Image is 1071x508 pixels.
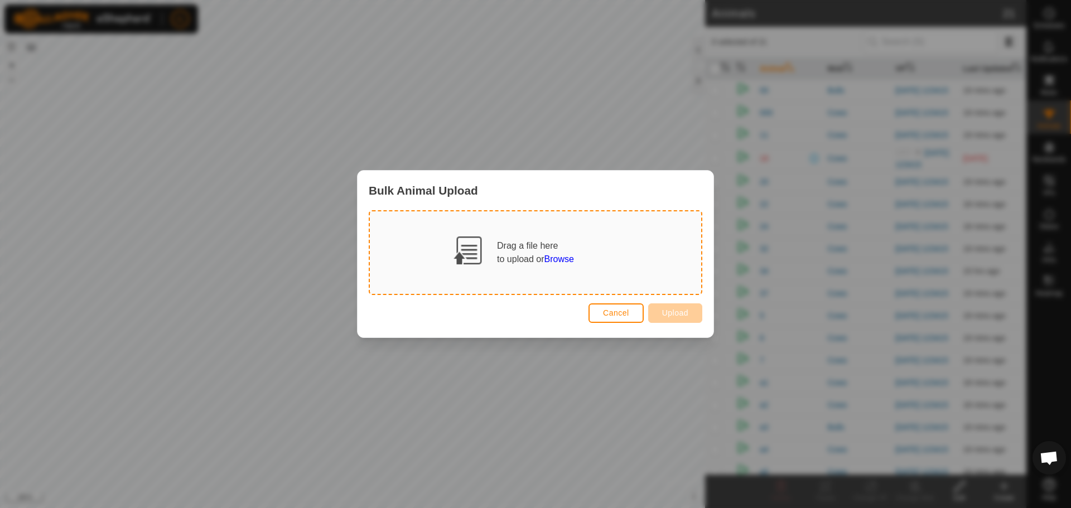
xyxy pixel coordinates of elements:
[497,239,574,266] div: Drag a file here
[1033,441,1066,475] div: Open chat
[369,182,478,199] span: Bulk Animal Upload
[648,303,702,323] button: Upload
[588,303,644,323] button: Cancel
[544,254,574,264] span: Browse
[497,253,574,266] div: to upload or
[662,308,688,317] span: Upload
[603,308,629,317] span: Cancel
